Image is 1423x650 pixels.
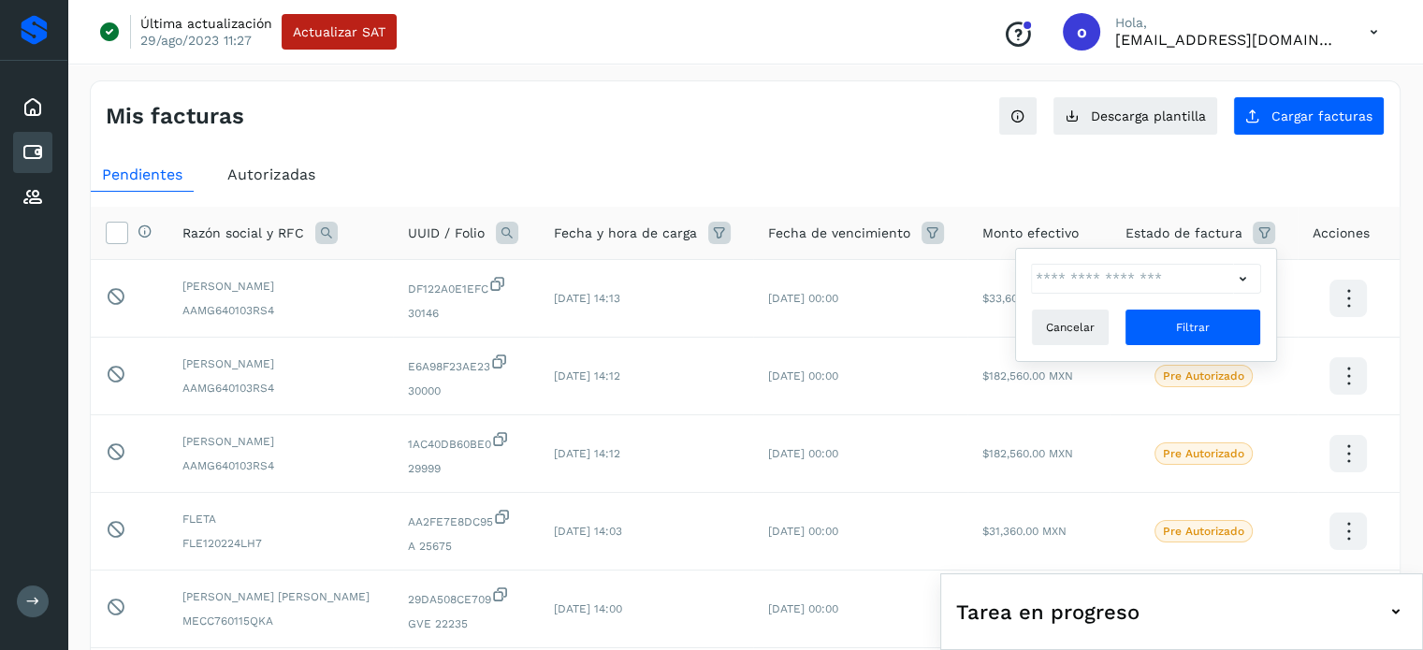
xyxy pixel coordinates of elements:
[554,369,620,383] span: [DATE] 14:12
[1115,31,1340,49] p: orlando@rfllogistics.com.mx
[408,460,524,477] span: 29999
[1163,447,1244,460] p: Pre Autorizado
[408,275,524,297] span: DF122A0E1EFC
[182,380,378,397] span: AAMG640103RS4
[982,447,1073,460] span: $182,560.00 MXN
[956,597,1140,628] span: Tarea en progreso
[982,224,1079,243] span: Monto efectivo
[408,615,524,632] span: GVE 22235
[13,132,52,173] div: Cuentas por pagar
[182,302,378,319] span: AAMG640103RS4
[102,166,182,183] span: Pendientes
[768,602,838,615] span: [DATE] 00:00
[408,224,485,243] span: UUID / Folio
[982,525,1067,538] span: $31,360.00 MXN
[1163,525,1244,538] p: Pre Autorizado
[140,15,272,32] p: Última actualización
[182,613,378,629] span: MECC760115QKA
[408,383,524,399] span: 30000
[182,224,304,243] span: Razón social y RFC
[554,602,622,615] span: [DATE] 14:00
[408,305,524,322] span: 30146
[408,538,524,555] span: A 25675
[554,525,622,538] span: [DATE] 14:03
[408,508,524,530] span: AA2FE7E8DC95
[1271,109,1372,123] span: Cargar facturas
[182,511,378,527] span: FLETA
[1233,96,1385,136] button: Cargar facturas
[293,25,385,38] span: Actualizar SAT
[1163,369,1244,383] p: Pre Autorizado
[768,292,838,305] span: [DATE] 00:00
[408,430,524,453] span: 1AC40DB60BE0
[1091,109,1206,123] span: Descarga plantilla
[982,369,1073,383] span: $182,560.00 MXN
[1313,224,1370,243] span: Acciones
[13,87,52,128] div: Inicio
[408,585,524,608] span: 29DA508CE709
[554,224,697,243] span: Fecha y hora de carga
[554,292,620,305] span: [DATE] 14:13
[182,535,378,552] span: FLE120224LH7
[13,177,52,218] div: Proveedores
[227,166,315,183] span: Autorizadas
[554,447,620,460] span: [DATE] 14:12
[282,14,397,50] button: Actualizar SAT
[182,278,378,295] span: [PERSON_NAME]
[182,433,378,450] span: [PERSON_NAME]
[982,292,1068,305] span: $33,600.00 MXN
[1053,96,1218,136] button: Descarga plantilla
[182,588,378,605] span: [PERSON_NAME] [PERSON_NAME]
[106,103,244,130] h4: Mis facturas
[1115,15,1340,31] p: Hola,
[182,457,378,474] span: AAMG640103RS4
[956,589,1407,634] div: Tarea en progreso
[1125,224,1241,243] span: Estado de factura
[408,353,524,375] span: E6A98F23AE23
[768,224,910,243] span: Fecha de vencimiento
[768,369,838,383] span: [DATE] 00:00
[182,355,378,372] span: [PERSON_NAME]
[768,525,838,538] span: [DATE] 00:00
[768,447,838,460] span: [DATE] 00:00
[140,32,252,49] p: 29/ago/2023 11:27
